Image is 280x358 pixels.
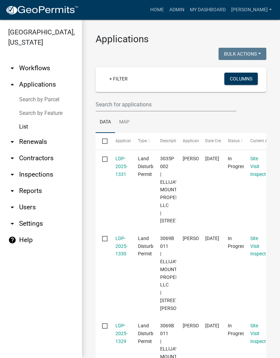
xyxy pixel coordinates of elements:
span: ASHLEY BIAGIANTI [183,323,219,328]
datatable-header-cell: Current Activity [244,133,266,149]
span: Applicant [183,138,200,143]
i: help [8,236,16,244]
span: Status [228,138,240,143]
a: LDP-2025-1329 [115,323,128,344]
a: [PERSON_NAME] [228,3,275,16]
datatable-header-cell: Applicant [176,133,199,149]
a: Data [96,111,115,133]
span: 3069B 011 | ELLIJAY MOUNTAIN PROPERTIES LLC | 144 WENDY HILL RD [160,236,202,311]
span: In Progress [228,236,247,249]
a: LDP-2025-1331 [115,156,128,177]
datatable-header-cell: Application Number [109,133,131,149]
a: Site Visit Inspection [250,156,272,177]
a: Site Visit Inspection [250,236,272,257]
span: Current Activity [250,138,279,143]
i: arrow_drop_down [8,187,16,195]
i: arrow_drop_down [8,170,16,179]
input: Search for applications [96,98,236,111]
h3: Applications [96,33,266,45]
span: Land Disturbance Permit [138,156,164,177]
span: Land Disturbance Permit [138,236,164,257]
span: 09/16/2025 [205,236,219,241]
i: arrow_drop_down [8,138,16,146]
datatable-header-cell: Status [221,133,244,149]
datatable-header-cell: Type [131,133,154,149]
span: 09/16/2025 [205,156,219,161]
a: My Dashboard [187,3,228,16]
button: Columns [224,73,258,85]
span: Application Number [115,138,153,143]
a: Admin [167,3,187,16]
i: arrow_drop_down [8,220,16,228]
a: LDP-2025-1330 [115,236,128,257]
i: arrow_drop_down [8,203,16,211]
datatable-header-cell: Date Created [199,133,221,149]
i: arrow_drop_up [8,80,16,89]
span: 09/16/2025 [205,323,219,328]
span: ASHLEE BIAGIANTI [183,236,219,241]
datatable-header-cell: Select [96,133,109,149]
i: arrow_drop_down [8,64,16,72]
span: In Progress [228,156,247,169]
span: Date Created [205,138,229,143]
a: Home [148,3,167,16]
span: In Progress [228,323,247,336]
datatable-header-cell: Description [154,133,176,149]
span: Description [160,138,181,143]
span: Land Disturbance Permit [138,323,164,344]
span: Type [138,138,147,143]
a: + Filter [104,73,133,85]
a: Map [115,111,134,133]
a: Site Visit Inspection [250,323,272,344]
span: ASHLEE BIAGIANTI [183,156,219,161]
i: arrow_drop_down [8,154,16,162]
span: 3035P 002 | ELLIJAY MOUNTAIN PROPERTIES LLC | 1254 PLEASANT GAP RD [160,156,202,223]
button: Bulk Actions [219,48,266,60]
